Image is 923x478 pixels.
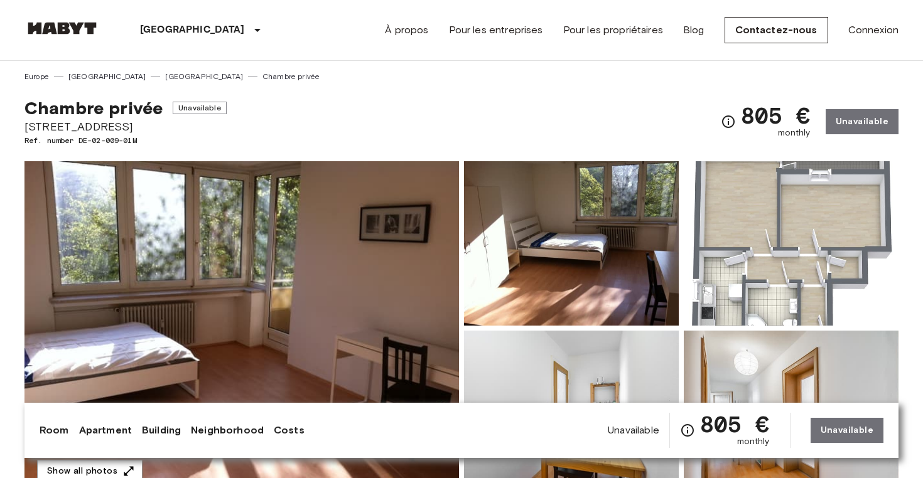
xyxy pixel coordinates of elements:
a: Connexion [848,23,899,38]
a: Costs [274,423,305,438]
a: Pour les entreprises [449,23,543,38]
span: [STREET_ADDRESS] [24,119,227,135]
img: Picture of unit DE-02-009-01M [464,161,679,326]
svg: Check cost overview for full price breakdown. Please note that discounts apply to new joiners onl... [680,423,695,438]
span: 805 € [700,413,770,435]
a: Chambre privée [262,71,320,82]
p: [GEOGRAPHIC_DATA] [140,23,245,38]
a: Building [142,423,181,438]
svg: Check cost overview for full price breakdown. Please note that discounts apply to new joiners onl... [721,114,736,129]
a: Room [40,423,69,438]
a: À propos [385,23,428,38]
span: Unavailable [173,102,227,114]
a: Apartment [79,423,132,438]
span: Chambre privée [24,97,163,119]
a: Neighborhood [191,423,264,438]
a: Contactez-nous [725,17,828,43]
span: monthly [737,435,770,448]
a: Blog [683,23,704,38]
a: Pour les propriétaires [563,23,663,38]
a: [GEOGRAPHIC_DATA] [68,71,146,82]
span: Unavailable [608,423,659,437]
img: Picture of unit DE-02-009-01M [684,161,899,326]
span: 805 € [741,104,811,127]
img: Habyt [24,22,100,35]
a: Europe [24,71,49,82]
span: Ref. number DE-02-009-01M [24,135,227,146]
span: monthly [778,127,811,139]
a: [GEOGRAPHIC_DATA] [165,71,243,82]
